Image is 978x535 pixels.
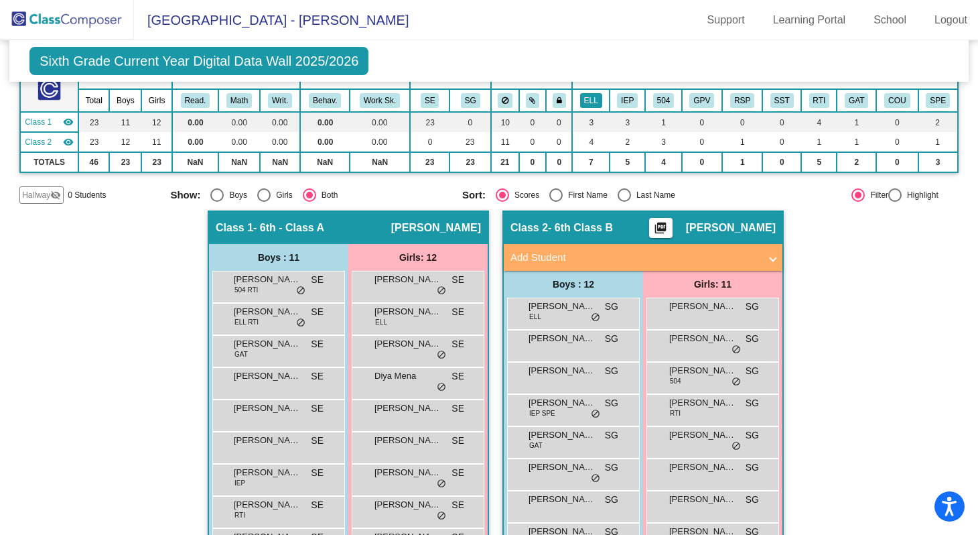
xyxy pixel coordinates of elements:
[234,369,301,383] span: [PERSON_NAME] [PERSON_NAME]
[78,152,109,172] td: 46
[519,132,546,152] td: 0
[226,93,252,108] button: Math
[50,190,61,200] mat-icon: visibility_off
[863,9,917,31] a: School
[504,244,782,271] mat-expansion-panel-header: Add Student
[762,132,801,152] td: 0
[20,112,78,132] td: Stacy Edwards - 6th - Class A
[63,117,74,127] mat-icon: visibility
[260,132,300,152] td: 0.00
[546,152,572,172] td: 0
[809,93,830,108] button: RTI
[653,93,675,108] button: 504
[529,428,596,442] span: [PERSON_NAME]
[309,93,341,108] button: Behav.
[722,152,762,172] td: 1
[22,189,50,201] span: Hallway
[529,312,541,322] span: ELL
[572,112,610,132] td: 3
[374,369,441,383] span: Diya Mena
[610,152,645,172] td: 5
[918,112,958,132] td: 2
[669,428,736,442] span: [PERSON_NAME]
[572,132,610,152] td: 4
[610,89,645,112] th: Individualized Education Plan
[519,152,546,172] td: 0
[669,364,736,377] span: [PERSON_NAME] [PERSON_NAME]
[78,89,109,112] th: Total
[563,189,608,201] div: First Name
[437,382,446,393] span: do_not_disturb_alt
[645,112,681,132] td: 1
[610,132,645,152] td: 2
[546,112,572,132] td: 0
[449,89,491,112] th: Samantha Grimaldo
[300,132,350,152] td: 0.00
[645,152,681,172] td: 4
[311,337,324,351] span: SE
[801,89,837,112] th: Attended RTI during current school year
[296,318,305,329] span: do_not_disturb_alt
[374,337,441,351] span: [PERSON_NAME]
[746,428,759,442] span: SG
[686,221,776,235] span: [PERSON_NAME]
[669,493,736,506] span: [PERSON_NAME]
[529,396,596,410] span: [PERSON_NAME]
[801,132,837,152] td: 1
[529,461,596,474] span: [PERSON_NAME]
[109,89,141,112] th: Boys
[451,466,464,480] span: SE
[731,345,741,355] span: do_not_disturb_alt
[645,89,681,112] th: 504 Plan
[801,152,837,172] td: 5
[25,116,52,128] span: Class 1
[645,132,681,152] td: 3
[682,112,723,132] td: 0
[876,112,918,132] td: 0
[770,93,794,108] button: SST
[449,152,491,172] td: 23
[451,305,464,319] span: SE
[391,221,481,235] span: [PERSON_NAME]
[591,312,600,323] span: do_not_disturb_alt
[78,112,109,132] td: 23
[722,132,762,152] td: 1
[546,132,572,152] td: 0
[449,112,491,132] td: 0
[300,152,350,172] td: NaN
[181,93,210,108] button: Read.
[605,364,618,378] span: SG
[548,221,613,235] span: - 6th Class B
[605,300,618,314] span: SG
[689,93,714,108] button: GPV
[504,271,643,298] div: Boys : 12
[374,305,441,318] span: [PERSON_NAME]
[845,93,868,108] button: GAT
[529,440,543,451] span: GAT
[649,218,673,238] button: Print Students Details
[491,112,519,132] td: 10
[350,112,409,132] td: 0.00
[421,93,439,108] button: SE
[410,132,450,152] td: 0
[605,428,618,442] span: SG
[605,396,618,410] span: SG
[669,461,736,474] span: [PERSON_NAME]
[234,305,301,318] span: [PERSON_NAME]
[731,441,741,452] span: do_not_disturb_alt
[20,132,78,152] td: Samantha Grimaldo - 6th Class B
[300,112,350,132] td: 0.00
[572,152,610,172] td: 7
[374,434,441,447] span: [PERSON_NAME]
[20,152,78,172] td: TOTALS
[837,152,876,172] td: 2
[591,473,600,484] span: do_not_disturb_alt
[109,112,141,132] td: 11
[918,152,958,172] td: 3
[234,466,301,479] span: [PERSON_NAME]
[172,112,218,132] td: 0.00
[296,286,305,296] span: do_not_disturb_alt
[670,376,681,386] span: 504
[141,132,172,152] td: 11
[234,349,248,359] span: GAT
